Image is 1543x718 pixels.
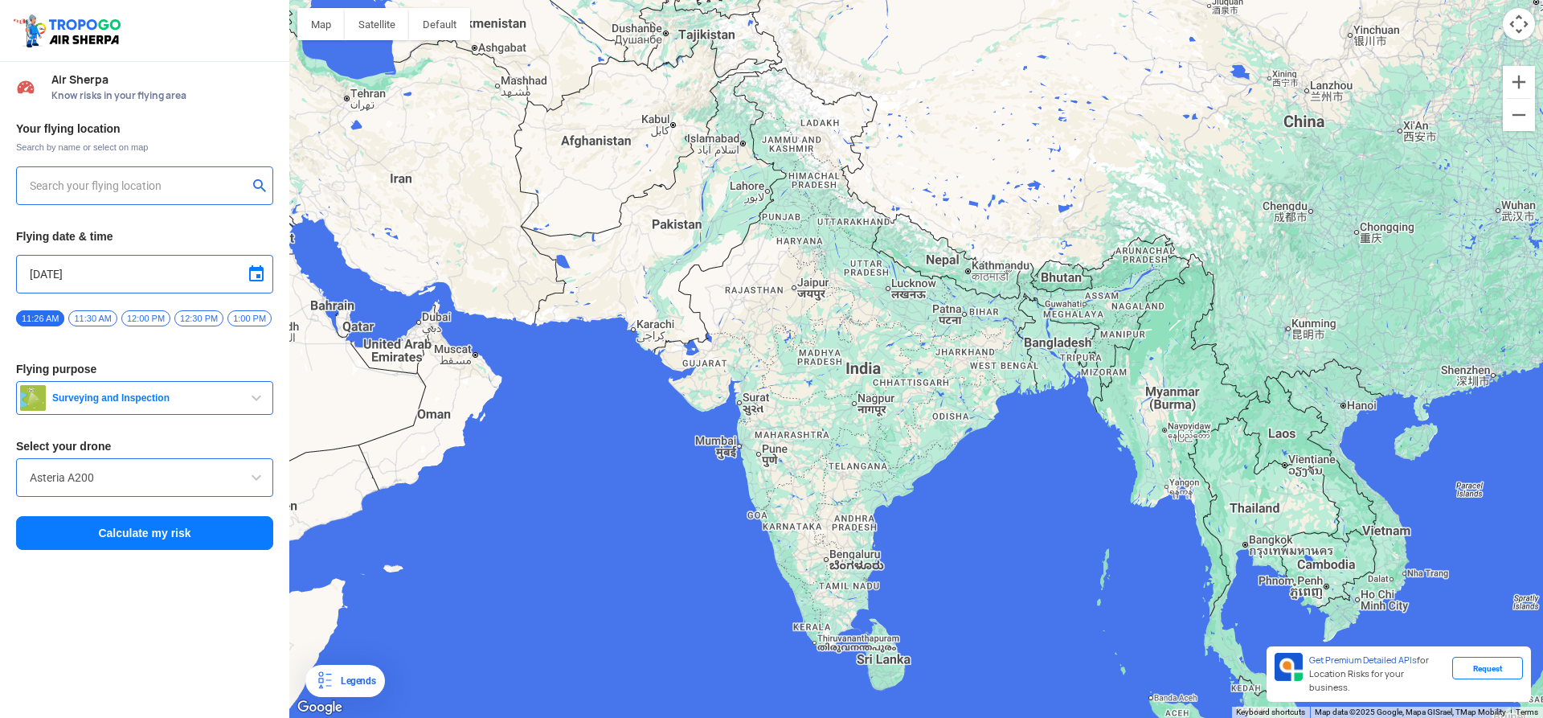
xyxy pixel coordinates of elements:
img: Legends [315,671,334,691]
img: Risk Scores [16,77,35,96]
span: Get Premium Detailed APIs [1309,654,1417,666]
span: Know risks in your flying area [51,89,273,102]
img: Google [293,697,346,718]
span: 11:30 AM [68,310,117,326]
h3: Select your drone [16,441,273,452]
button: Zoom out [1503,99,1535,131]
button: Surveying and Inspection [16,381,273,415]
div: for Location Risks for your business. [1303,653,1452,695]
button: Show satellite imagery [345,8,409,40]
span: 12:30 PM [174,310,223,326]
img: ic_tgdronemaps.svg [12,12,126,49]
h3: Flying purpose [16,363,273,375]
input: Search your flying location [30,176,248,195]
button: Keyboard shortcuts [1236,707,1305,718]
button: Zoom in [1503,66,1535,98]
span: Search by name or select on map [16,141,273,154]
a: Terms [1516,708,1538,716]
div: Legends [334,671,375,691]
input: Search by name or Brand [30,468,260,487]
span: Map data ©2025 Google, Mapa GISrael, TMap Mobility [1315,708,1506,716]
input: Select Date [30,265,260,284]
button: Calculate my risk [16,516,273,550]
span: 12:00 PM [121,310,170,326]
span: Air Sherpa [51,73,273,86]
a: Open this area in Google Maps (opens a new window) [293,697,346,718]
span: Surveying and Inspection [46,392,247,404]
h3: Your flying location [16,123,273,134]
span: 1:00 PM [227,310,272,326]
button: Show street map [297,8,345,40]
img: Premium APIs [1275,653,1303,681]
img: survey.png [20,385,46,411]
span: 11:26 AM [16,310,64,326]
h3: Flying date & time [16,231,273,242]
button: Map camera controls [1503,8,1535,40]
div: Request [1452,657,1523,679]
